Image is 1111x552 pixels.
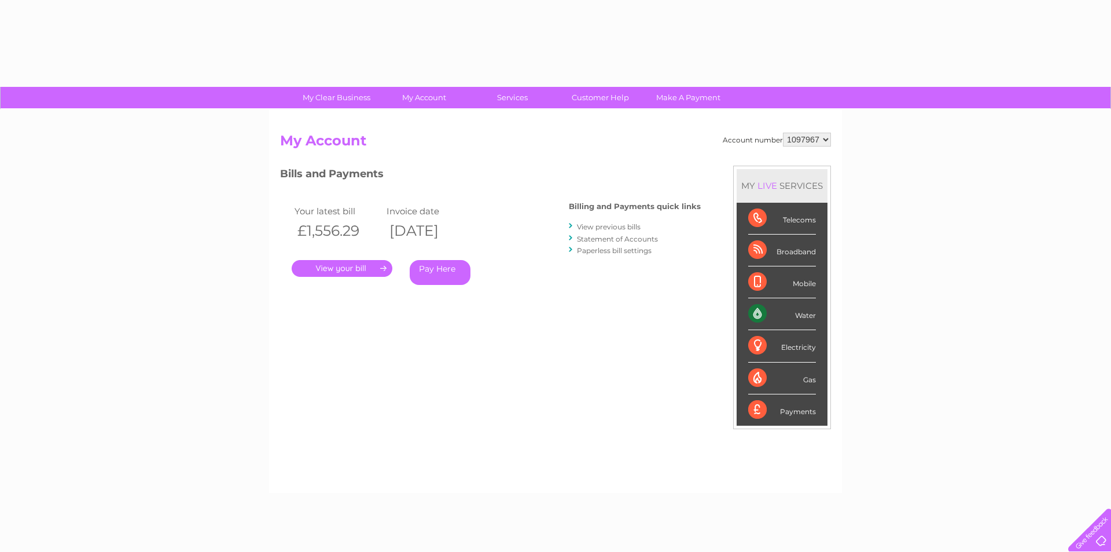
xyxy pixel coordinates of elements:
div: Gas [748,363,816,394]
td: Invoice date [384,203,476,219]
a: My Clear Business [289,87,384,108]
div: Broadband [748,235,816,266]
div: Telecoms [748,203,816,235]
a: My Account [377,87,472,108]
a: View previous bills [577,222,641,231]
div: MY SERVICES [737,169,827,202]
a: Paperless bill settings [577,246,652,255]
a: Statement of Accounts [577,235,658,243]
h4: Billing and Payments quick links [569,202,701,211]
th: [DATE] [384,219,476,243]
th: £1,556.29 [292,219,384,243]
a: Pay Here [410,260,470,285]
div: Account number [723,133,831,147]
td: Your latest bill [292,203,384,219]
div: Electricity [748,330,816,362]
a: . [292,260,392,277]
div: Water [748,298,816,330]
a: Make A Payment [641,87,736,108]
h3: Bills and Payments [280,166,701,186]
div: Mobile [748,266,816,298]
a: Services [465,87,560,108]
h2: My Account [280,133,831,155]
div: Payments [748,394,816,426]
a: Customer Help [553,87,648,108]
div: LIVE [755,180,779,191]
